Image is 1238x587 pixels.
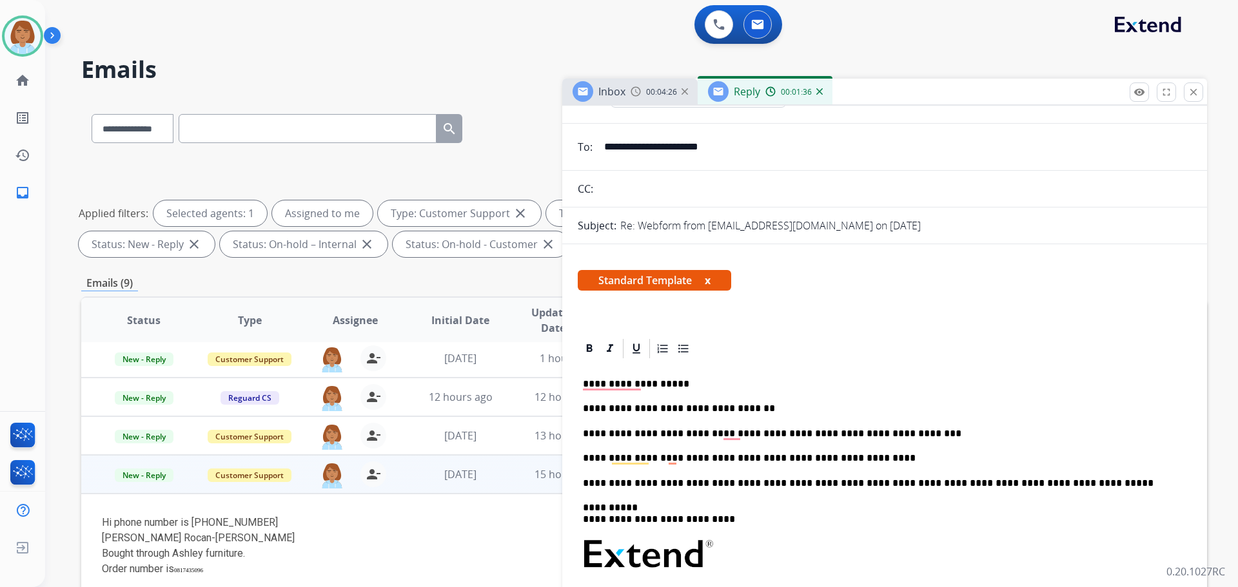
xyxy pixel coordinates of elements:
p: Subject: [578,218,616,233]
span: Order number is [102,563,174,575]
span: Type [238,313,262,328]
img: agent-avatar [319,384,345,411]
span: New - Reply [115,352,173,366]
p: 0.20.1027RC [1166,564,1225,579]
mat-icon: list_alt [15,110,30,126]
div: Selected agents: 1 [153,200,267,226]
mat-icon: close [540,236,556,252]
span: 12 hours ago [429,390,493,404]
mat-icon: history [15,148,30,163]
span: Standard Template [578,270,731,291]
mat-icon: close [513,206,528,221]
span: 15 hours ago [535,467,598,481]
span: [DATE] [444,428,477,443]
mat-icon: home [15,73,30,88]
p: Applied filters: [79,206,148,221]
mat-icon: fullscreen [1161,86,1172,98]
span: [DATE] [444,351,477,365]
span: 12 hours ago [535,390,598,404]
span: [DATE] [444,467,477,481]
div: Ordered List [653,339,673,358]
span: Reply [734,84,760,99]
p: Re: Webform from [EMAIL_ADDRESS][DOMAIN_NAME] on [DATE] [620,218,921,233]
div: Type: Customer Support [378,200,541,226]
div: Status: On-hold - Customer [393,231,569,257]
mat-icon: inbox [15,185,30,200]
button: x [705,273,711,288]
mat-icon: person_remove [366,351,381,366]
span: 1 hour ago [540,351,593,365]
p: To: [578,139,593,155]
span: Customer Support [208,430,291,443]
mat-icon: person_remove [366,428,381,443]
mat-icon: close [359,236,375,252]
span: Inbox [598,84,625,99]
span: Reguard CS [221,391,279,405]
span: 00:04:26 [646,87,677,97]
span: New - Reply [115,468,173,482]
p: CC: [578,181,593,197]
span: Initial Date [431,313,489,328]
div: Bullet List [674,339,693,358]
img: avatar [5,18,41,54]
span: Status [127,313,161,328]
span: 00:01:36 [781,87,812,97]
div: Status: On-hold – Internal [220,231,388,257]
div: Assigned to me [272,200,373,226]
img: agent-avatar [319,461,345,488]
div: Hi phone number is [PHONE_NUMBER] [102,515,976,530]
mat-icon: remove_red_eye [1134,86,1145,98]
mat-icon: person_remove [366,467,381,482]
div: Bought through Ashley furniture. [102,546,976,561]
div: Type: Shipping Protection [546,200,715,226]
span: New - Reply [115,430,173,443]
span: New - Reply [115,391,173,405]
div: Italic [600,339,620,358]
img: agent-avatar [319,345,345,372]
div: Bold [580,339,599,358]
p: Emails (9) [81,275,138,291]
span: 13 hours ago [535,428,598,443]
div: Status: New - Reply [79,231,215,257]
span: Customer Support [208,352,291,366]
span: 0817435096 [174,567,203,573]
mat-icon: close [186,236,202,252]
div: [PERSON_NAME] Rocan-[PERSON_NAME] [102,530,976,546]
mat-icon: close [1188,86,1199,98]
span: Customer Support [208,468,291,482]
img: agent-avatar [319,423,345,450]
div: Underline [627,339,646,358]
mat-icon: person_remove [366,389,381,405]
span: Updated Date [524,305,583,336]
h2: Emails [81,57,1207,82]
mat-icon: search [442,121,457,137]
span: Assignee [333,313,378,328]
